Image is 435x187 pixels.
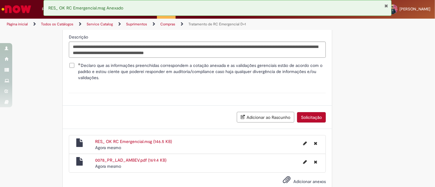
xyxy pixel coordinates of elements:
[293,179,326,184] span: Adicionar anexos
[42,6,63,12] span: Requisições
[384,3,388,8] button: Fechar Notificação
[78,62,326,81] span: Declaro que as informações preenchidas correspondem a cotação anexada e as validações gerenciais ...
[95,163,121,169] span: Agora mesmo
[78,63,81,65] span: Obrigatório Preenchido
[95,145,121,150] time: 01/10/2025 08:37:22
[237,112,294,123] button: Adicionar ao Rascunho
[160,22,175,27] a: Compras
[299,138,310,148] button: Editar nome de arquivo RES_ OK RC Emergencial.msg
[400,6,430,12] span: [PERSON_NAME]
[5,19,285,30] ul: Trilhas de página
[95,145,121,150] span: Agora mesmo
[310,157,321,167] button: Excluir 0078_PR_LAD_AMBEV.pdf
[126,22,147,27] a: Suprimentos
[95,157,166,163] a: 0078_PR_LAD_AMBEV.pdf (169.4 KB)
[310,138,321,148] button: Excluir RES_ OK RC Emergencial.msg
[1,3,32,15] img: ServiceNow
[48,5,123,11] span: RES_ OK RC Emergencial.msg Anexado
[95,139,172,144] a: RES_ OK RC Emergencial.msg (146.5 KB)
[188,22,246,27] a: Tratamento de RC Emergencial D+1
[95,163,121,169] time: 01/10/2025 08:36:14
[41,22,73,27] a: Todos os Catálogos
[69,34,89,40] span: Descrição
[299,157,310,167] button: Editar nome de arquivo 0078_PR_LAD_AMBEV.pdf
[87,22,113,27] a: Service Catalog
[7,22,28,27] a: Página inicial
[297,112,326,123] button: Solicitação
[69,42,326,58] textarea: Descrição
